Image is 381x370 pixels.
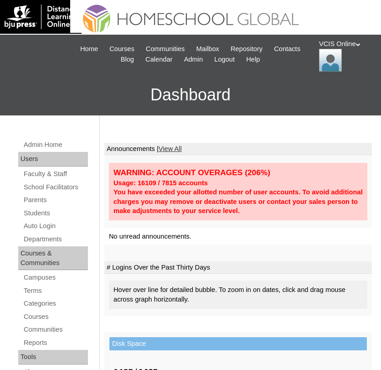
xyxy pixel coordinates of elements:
a: Contacts [269,44,305,54]
a: Courses [105,44,139,54]
img: VCIS Online Admin [319,49,342,72]
span: Logout [214,54,235,65]
span: Contacts [274,44,300,54]
a: Communities [141,44,190,54]
a: Calendar [141,54,177,65]
span: Courses [109,44,134,54]
span: Blog [121,54,134,65]
a: View All [159,145,182,152]
td: No unread announcements. [104,228,372,245]
a: Departments [23,234,88,245]
span: Calendar [145,54,172,65]
div: Courses & Communities [18,246,88,270]
a: Categories [23,298,88,309]
span: Communities [146,44,185,54]
a: Auto Login [23,220,88,232]
img: logo-white.png [5,5,77,29]
h3: Dashboard [5,74,376,115]
a: Blog [116,54,139,65]
a: Students [23,208,88,219]
div: WARNING: ACCOUNT OVERAGES (206%) [113,167,363,178]
strong: Usage: 16109 / 7815 accounts [113,179,208,187]
a: Communities [23,324,88,335]
a: Logout [210,54,239,65]
span: Home [80,44,98,54]
span: Mailbox [196,44,219,54]
span: Help [246,54,260,65]
a: Admin [180,54,208,65]
a: Reports [23,337,88,349]
td: Disk Space [109,337,367,350]
div: You have exceeded your allotted number of user accounts. To avoid additional charges you may remo... [113,188,363,216]
div: Users [18,152,88,167]
a: Admin Home [23,139,88,151]
div: VCIS Online [319,39,372,72]
a: Faculty & Staff [23,168,88,180]
a: Parents [23,194,88,206]
div: Tools [18,350,88,365]
a: Courses [23,311,88,323]
a: Campuses [23,272,88,283]
a: Terms [23,285,88,297]
div: Hover over line for detailed bubble. To zoom in on dates, click and drag mouse across graph horiz... [109,281,367,308]
td: Announcements | [104,143,372,156]
a: Repository [226,44,267,54]
a: Mailbox [191,44,224,54]
a: School Facilitators [23,182,88,193]
span: Admin [184,54,203,65]
a: Home [76,44,103,54]
a: Help [242,54,264,65]
span: Repository [231,44,263,54]
td: # Logins Over the Past Thirty Days [104,261,372,274]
